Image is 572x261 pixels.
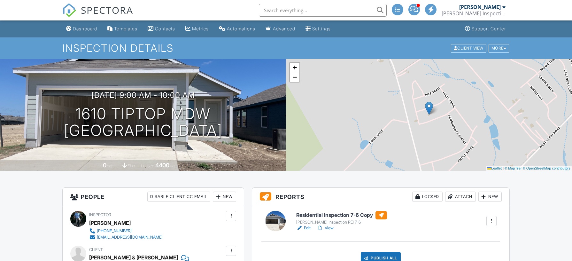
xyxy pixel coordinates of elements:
[81,3,133,17] span: SPECTORA
[97,235,163,240] div: [EMAIL_ADDRESS][DOMAIN_NAME]
[183,23,211,35] a: Metrics
[472,26,506,31] div: Support Center
[459,4,501,10] div: [PERSON_NAME]
[105,23,140,35] a: Templates
[155,26,175,31] div: Contacts
[296,211,387,225] a: Residential Inspection 7-6 Copy [PERSON_NAME] Inspection REI 7-6
[273,26,295,31] div: Advanced
[64,23,100,35] a: Dashboard
[487,166,502,170] a: Leaflet
[89,247,103,252] span: Client
[252,188,509,206] h3: Reports
[296,220,387,225] div: [PERSON_NAME] Inspection REI 7-6
[97,228,132,233] div: [PHONE_NUMBER]
[312,26,331,31] div: Settings
[141,163,154,168] span: Lot Size
[64,106,222,139] h1: 1610 Tiptop Mdw [GEOGRAPHIC_DATA]
[107,163,116,168] span: sq. ft.
[296,225,311,231] a: Edit
[62,43,510,54] h1: Inspection Details
[259,4,387,17] input: Search everything...
[412,192,443,202] div: Locked
[192,26,209,31] div: Metrics
[145,23,178,35] a: Contacts
[317,225,334,231] a: View
[445,192,476,202] div: Attach
[216,23,258,35] a: Automations (Advanced)
[489,44,509,52] div: More
[451,44,486,52] div: Client View
[147,192,210,202] div: Disable Client CC Email
[63,188,244,206] h3: People
[442,10,506,17] div: Bain Inspection Service LLC
[128,163,135,168] span: slab
[450,45,488,50] a: Client View
[155,162,169,169] div: 4400
[296,211,387,219] h6: Residential Inspection 7-6 Copy
[213,192,236,202] div: New
[170,163,178,168] span: sq.ft.
[462,23,508,35] a: Support Center
[89,218,131,228] div: [PERSON_NAME]
[478,192,502,202] div: New
[293,63,297,71] span: +
[303,23,333,35] a: Settings
[89,228,163,234] a: [PHONE_NUMBER]
[263,23,298,35] a: Advanced
[293,73,297,81] span: −
[62,3,76,17] img: The Best Home Inspection Software - Spectora
[227,26,255,31] div: Automations
[505,166,522,170] a: © MapTiler
[62,9,133,22] a: SPECTORA
[503,166,504,170] span: |
[523,166,570,170] a: © OpenStreetMap contributors
[89,212,111,217] span: Inspector
[290,72,299,82] a: Zoom out
[114,26,137,31] div: Templates
[290,63,299,72] a: Zoom in
[89,234,163,241] a: [EMAIL_ADDRESS][DOMAIN_NAME]
[91,91,195,99] h3: [DATE] 9:00 am - 10:00 am
[103,162,106,169] div: 0
[425,102,433,115] img: Marker
[73,26,97,31] div: Dashboard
